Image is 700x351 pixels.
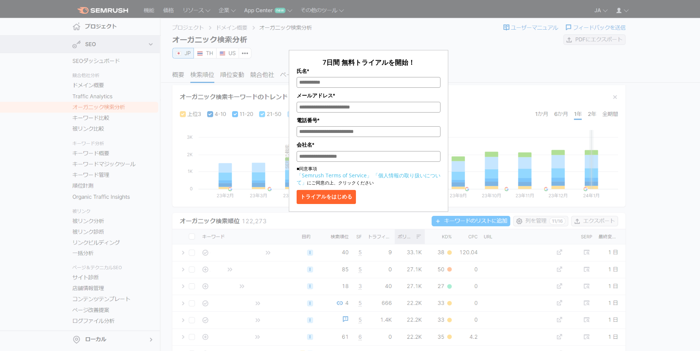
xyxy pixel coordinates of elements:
label: 電話番号* [297,116,440,124]
button: トライアルをはじめる [297,190,356,204]
label: メールアドレス* [297,91,440,100]
a: 「個人情報の取り扱いについて」 [297,172,440,186]
a: 「Semrush Terms of Service」 [297,172,372,179]
p: ■同意事項 にご同意の上、クリックください [297,166,440,186]
span: 7日間 無料トライアルを開始！ [323,58,415,67]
